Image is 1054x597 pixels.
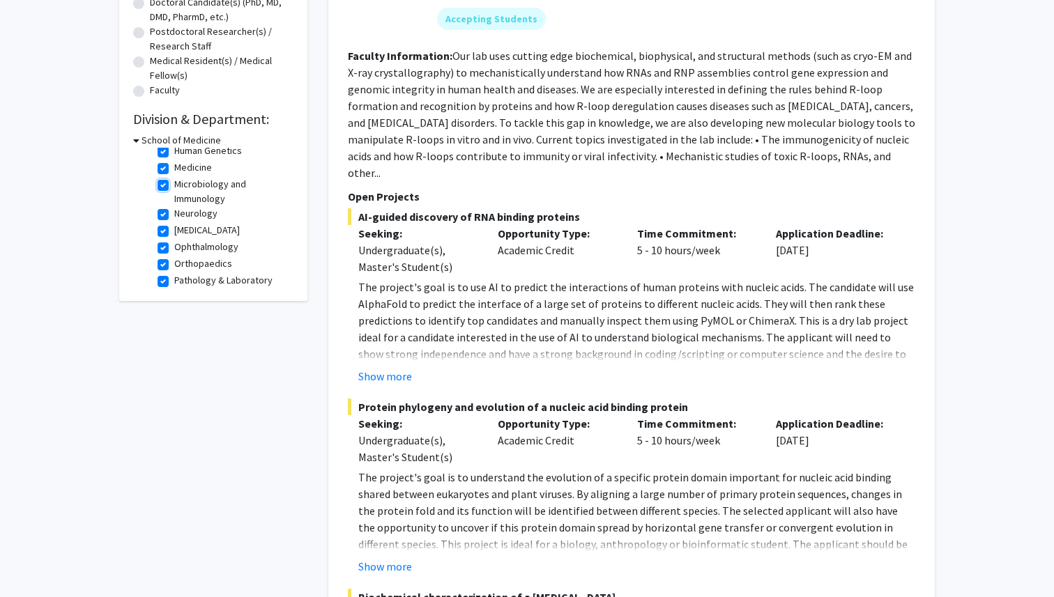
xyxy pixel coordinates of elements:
[174,206,217,221] label: Neurology
[10,534,59,587] iframe: Chat
[498,415,616,432] p: Opportunity Type:
[358,469,915,586] p: The project's goal is to understand the evolution of a specific protein domain important for nucl...
[358,432,477,465] div: Undergraduate(s), Master's Student(s)
[498,225,616,242] p: Opportunity Type:
[358,242,477,275] div: Undergraduate(s), Master's Student(s)
[174,177,290,206] label: Microbiology and Immunology
[765,415,905,465] div: [DATE]
[174,144,242,158] label: Human Genetics
[487,225,627,275] div: Academic Credit
[133,111,293,127] h2: Division & Department:
[765,225,905,275] div: [DATE]
[150,54,293,83] label: Medical Resident(s) / Medical Fellow(s)
[627,225,766,275] div: 5 - 10 hours/week
[358,558,412,575] button: Show more
[637,415,756,432] p: Time Commitment:
[776,415,894,432] p: Application Deadline:
[174,223,240,238] label: [MEDICAL_DATA]
[487,415,627,465] div: Academic Credit
[348,208,915,225] span: AI-guided discovery of RNA binding proteins
[358,415,477,432] p: Seeking:
[776,225,894,242] p: Application Deadline:
[174,240,238,254] label: Ophthalmology
[348,49,452,63] b: Faculty Information:
[174,160,212,175] label: Medicine
[437,8,546,30] mat-chip: Accepting Students
[348,188,915,205] p: Open Projects
[358,279,915,396] p: The project's goal is to use AI to predict the interactions of human proteins with nucleic acids....
[150,24,293,54] label: Postdoctoral Researcher(s) / Research Staff
[637,225,756,242] p: Time Commitment:
[627,415,766,465] div: 5 - 10 hours/week
[358,368,412,385] button: Show more
[348,398,915,415] span: Protein phylogeny and evolution of a nucleic acid binding protein
[174,256,232,271] label: Orthopaedics
[142,133,221,148] h3: School of Medicine
[174,273,290,302] label: Pathology & Laboratory Medicine
[150,83,180,98] label: Faculty
[358,225,477,242] p: Seeking:
[348,49,915,180] fg-read-more: Our lab uses cutting edge biochemical, biophysical, and structural methods (such as cryo-EM and X...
